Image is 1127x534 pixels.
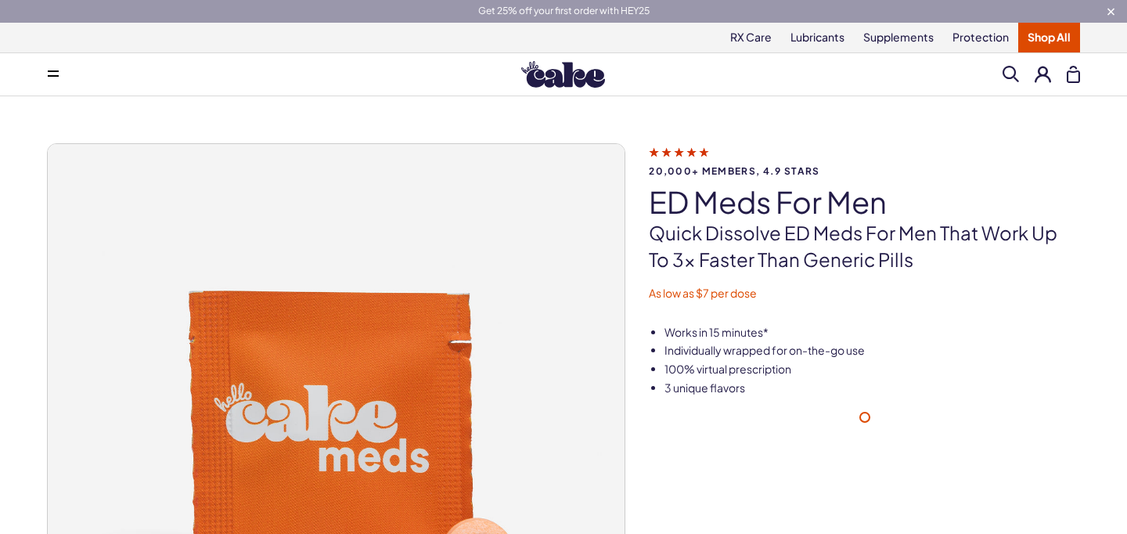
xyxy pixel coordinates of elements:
[649,166,1080,176] span: 20,000+ members, 4.9 stars
[1018,23,1080,52] a: Shop All
[854,23,943,52] a: Supplements
[781,23,854,52] a: Lubricants
[664,325,1080,341] li: Works in 15 minutes*
[664,381,1080,396] li: 3 unique flavors
[649,286,1080,301] p: As low as $7 per dose
[649,145,1080,176] a: 20,000+ members, 4.9 stars
[721,23,781,52] a: RX Care
[943,23,1018,52] a: Protection
[664,343,1080,359] li: Individually wrapped for on-the-go use
[649,220,1080,272] p: Quick dissolve ED Meds for men that work up to 3x faster than generic pills
[664,362,1080,377] li: 100% virtual prescription
[521,61,605,88] img: Hello Cake
[649,186,1080,218] h1: ED Meds for Men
